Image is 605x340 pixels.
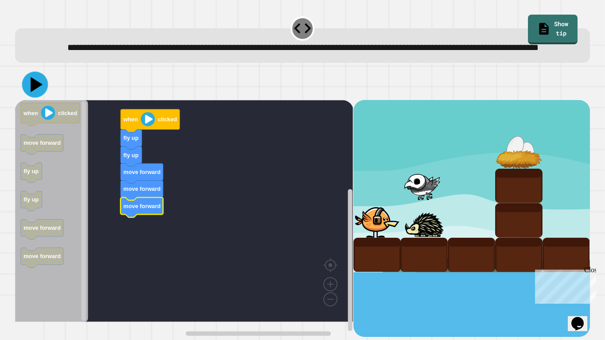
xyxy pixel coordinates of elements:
[124,152,139,158] text: fly up
[124,203,161,209] text: move forward
[124,169,161,175] text: move forward
[23,139,61,146] text: move forward
[124,185,161,192] text: move forward
[58,110,77,116] text: clicked
[23,224,61,231] text: move forward
[4,4,61,56] div: Chat with us now!Close
[531,266,596,304] iframe: chat widget
[23,196,39,203] text: fly up
[23,253,61,259] text: move forward
[528,15,578,44] a: Show tip
[568,305,596,331] iframe: chat widget
[23,168,39,174] text: fly up
[23,110,38,116] text: when
[124,135,139,141] text: fly up
[123,116,138,123] text: when
[158,116,177,123] text: clicked
[15,100,353,337] div: Blockly Workspace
